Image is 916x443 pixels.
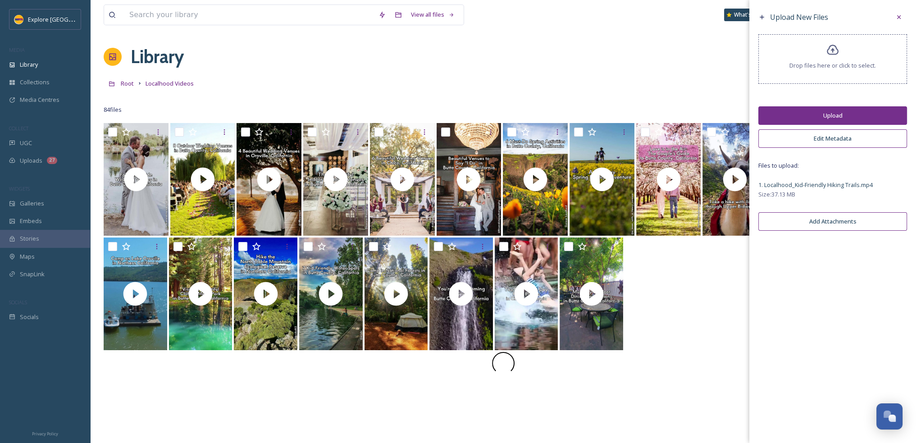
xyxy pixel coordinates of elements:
button: Upload [758,106,907,125]
div: 27 [47,157,57,164]
span: Socials [20,313,39,321]
img: thumbnail [570,123,634,236]
img: thumbnail [169,237,232,350]
img: thumbnail [437,123,501,236]
img: thumbnail [104,123,169,236]
img: thumbnail [170,123,235,236]
span: Privacy Policy [32,431,58,437]
img: thumbnail [560,237,623,350]
img: thumbnail [303,123,368,236]
a: What's New [724,9,769,21]
span: MEDIA [9,46,25,53]
span: Stories [20,234,39,243]
a: View all files [406,6,459,23]
button: Open Chat [876,403,902,429]
span: Explore [GEOGRAPHIC_DATA] [28,15,107,23]
span: Drop files here or click to select. [789,61,876,70]
img: thumbnail [237,123,301,236]
input: Search your library [125,5,374,25]
img: thumbnail [234,237,297,350]
img: thumbnail [104,237,167,350]
a: Root [121,78,134,89]
img: thumbnail [503,123,568,236]
img: thumbnail [299,237,363,350]
span: COLLECT [9,125,28,132]
img: thumbnail [365,237,428,350]
img: thumbnail [702,123,767,236]
button: Edit Metadata [758,129,907,148]
span: Upload New Files [770,12,828,22]
span: Size: 37.13 MB [758,190,795,199]
span: Files to upload: [758,161,907,170]
span: Root [121,79,134,87]
span: Embeds [20,217,42,225]
span: Media Centres [20,96,59,104]
img: thumbnail [495,237,558,350]
span: 84 file s [104,105,122,114]
span: WIDGETS [9,185,30,192]
a: Privacy Policy [32,428,58,438]
a: Library [131,43,184,70]
span: UGC [20,139,32,147]
span: SnapLink [20,270,45,279]
span: Collections [20,78,50,87]
span: SOCIALS [9,299,27,306]
img: thumbnail [429,237,493,350]
img: thumbnail [636,123,701,236]
span: Maps [20,252,35,261]
img: thumbnail [370,123,435,236]
span: Galleries [20,199,44,208]
span: Uploads [20,156,42,165]
img: Butte%20County%20logo.png [14,15,23,24]
span: Library [20,60,38,69]
button: Add Attachments [758,212,907,231]
a: Localhood Videos [146,78,194,89]
span: Localhood Videos [146,79,194,87]
span: 1. Localhood_Kid-Friendly Hiking Trails.mp4 [758,181,873,189]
